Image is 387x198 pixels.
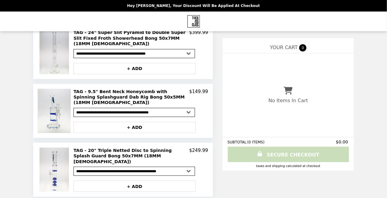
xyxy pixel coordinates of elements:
h2: TAG - 20" Triple Netted Disc to Spinning Splash Guard Bong 50x7MM (18MM [DEMOGRAPHIC_DATA]) [74,148,189,164]
div: Taxes and Shipping calculated at checkout [228,164,349,168]
h2: TAG - 24" Super Slit Pyramid to Double Super Slit Fixed Froth Showerhead Bong 50x7MM (18MM [DEMOG... [74,30,189,46]
p: No Items In Cart [269,98,308,103]
img: TAG - 9.5" Bent Neck Honeycomb with Spinning Splashguard Dab Rig Bong 50x5MM (18MM Female) [38,89,73,133]
p: $149.99 [189,89,208,106]
select: Select a product variant [74,167,195,176]
select: Select a product variant [74,108,195,117]
button: + ADD [74,63,196,74]
p: Hey [PERSON_NAME], your discount will be applied at checkout [127,4,260,8]
span: $0.00 [336,139,349,144]
span: YOUR CART [270,45,298,50]
button: + ADD [74,122,196,133]
p: $399.99 [189,30,208,46]
img: TAG - 24" Super Slit Pyramid to Double Super Slit Fixed Froth Showerhead Bong 50x7MM (18MM Female) [39,30,70,74]
p: $249.99 [189,148,208,164]
button: + ADD [74,181,196,192]
img: Brand Logo [187,15,200,28]
img: TAG - 20" Triple Netted Disc to Spinning Splash Guard Bong 50x7MM (18MM Female) [39,148,70,192]
span: SUBTOTAL [228,140,247,144]
select: Select a product variant [74,49,195,58]
span: ( 0 ITEMS ) [247,140,265,144]
span: 0 [299,44,307,52]
h2: TAG - 9.5" Bent Neck Honeycomb with Spinning Splashguard Dab Rig Bong 50x5MM (18MM [DEMOGRAPHIC_D... [74,89,189,106]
